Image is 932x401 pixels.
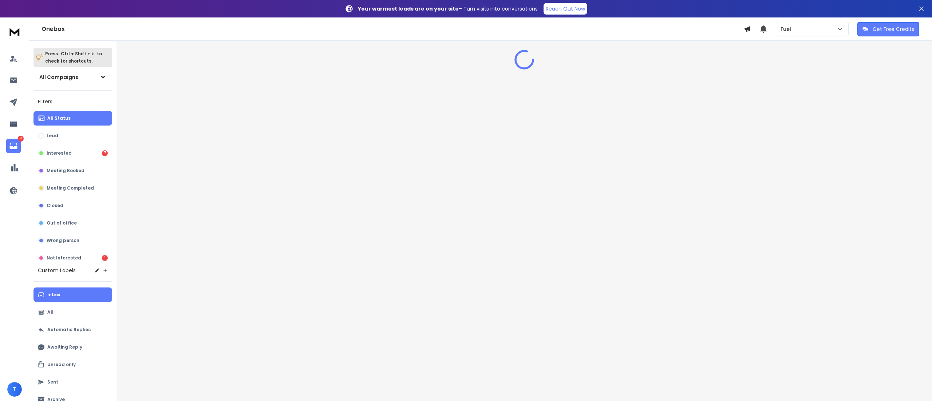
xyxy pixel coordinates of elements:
[546,5,585,12] p: Reach Out Now
[47,238,79,243] p: Wrong person
[33,70,112,84] button: All Campaigns
[33,322,112,337] button: Automatic Replies
[47,362,76,368] p: Unread only
[33,233,112,248] button: Wrong person
[102,255,108,261] div: 1
[102,150,108,156] div: 7
[7,382,22,397] button: T
[47,309,54,315] p: All
[47,150,72,156] p: Interested
[47,203,63,209] p: Closed
[47,344,82,350] p: Awaiting Reply
[47,255,81,261] p: Not Interested
[6,139,21,153] a: 8
[33,305,112,319] button: All
[18,136,24,142] p: 8
[33,163,112,178] button: Meeting Booked
[358,5,459,12] strong: Your warmest leads are on your site
[33,96,112,107] h3: Filters
[873,25,914,33] p: Get Free Credits
[33,287,112,302] button: Inbox
[42,25,744,33] h1: Onebox
[33,181,112,195] button: Meeting Completed
[358,5,538,12] p: – Turn visits into conversations
[781,25,794,33] p: Fuel
[33,340,112,354] button: Awaiting Reply
[544,3,587,15] a: Reach Out Now
[47,327,91,333] p: Automatic Replies
[33,128,112,143] button: Lead
[33,375,112,389] button: Sent
[47,379,58,385] p: Sent
[33,216,112,230] button: Out of office
[47,168,84,174] p: Meeting Booked
[45,50,102,65] p: Press to check for shortcuts.
[38,267,76,274] h3: Custom Labels
[47,220,77,226] p: Out of office
[33,357,112,372] button: Unread only
[47,115,71,121] p: All Status
[47,185,94,191] p: Meeting Completed
[47,292,60,298] p: Inbox
[33,251,112,265] button: Not Interested1
[33,111,112,126] button: All Status
[39,74,78,81] h1: All Campaigns
[33,146,112,160] button: Interested7
[7,25,22,38] img: logo
[857,22,919,36] button: Get Free Credits
[47,133,58,139] p: Lead
[60,49,95,58] span: Ctrl + Shift + k
[33,198,112,213] button: Closed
